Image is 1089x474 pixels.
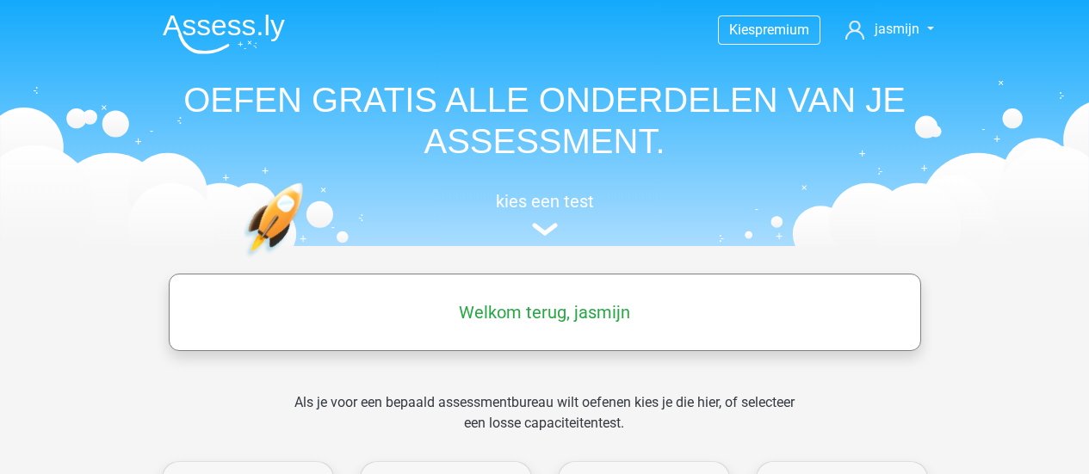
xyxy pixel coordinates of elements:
div: Als je voor een bepaald assessmentbureau wilt oefenen kies je die hier, of selecteer een losse ca... [281,392,808,454]
img: assessment [532,223,558,236]
a: kies een test [149,191,941,237]
a: jasmijn [838,19,940,40]
h5: Welkom terug, jasmijn [177,302,913,323]
span: jasmijn [875,21,919,37]
h1: OEFEN GRATIS ALLE ONDERDELEN VAN JE ASSESSMENT. [149,79,941,162]
a: Kiespremium [719,18,820,41]
h5: kies een test [149,191,941,212]
img: Assessly [163,14,285,54]
span: premium [755,22,809,38]
span: Kies [729,22,755,38]
img: oefenen [244,182,370,338]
